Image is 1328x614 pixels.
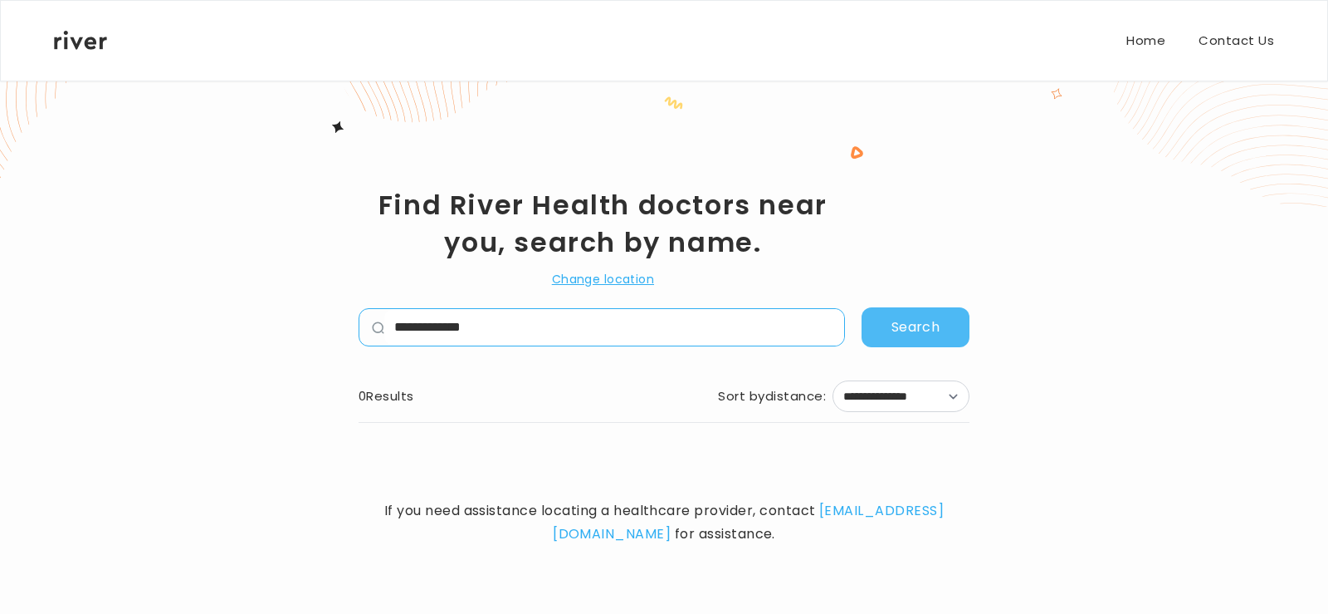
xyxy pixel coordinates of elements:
input: name [384,309,844,346]
h1: Find River Health doctors near you, search by name. [359,186,847,261]
div: Sort by : [718,385,826,408]
a: Home [1126,29,1165,52]
span: distance [765,385,823,408]
div: 0 Results [359,385,414,408]
button: Change location [552,269,654,289]
a: Contact Us [1199,29,1274,52]
span: If you need assistance locating a healthcare provider, contact for assistance. [359,499,969,546]
button: Search [862,307,969,347]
